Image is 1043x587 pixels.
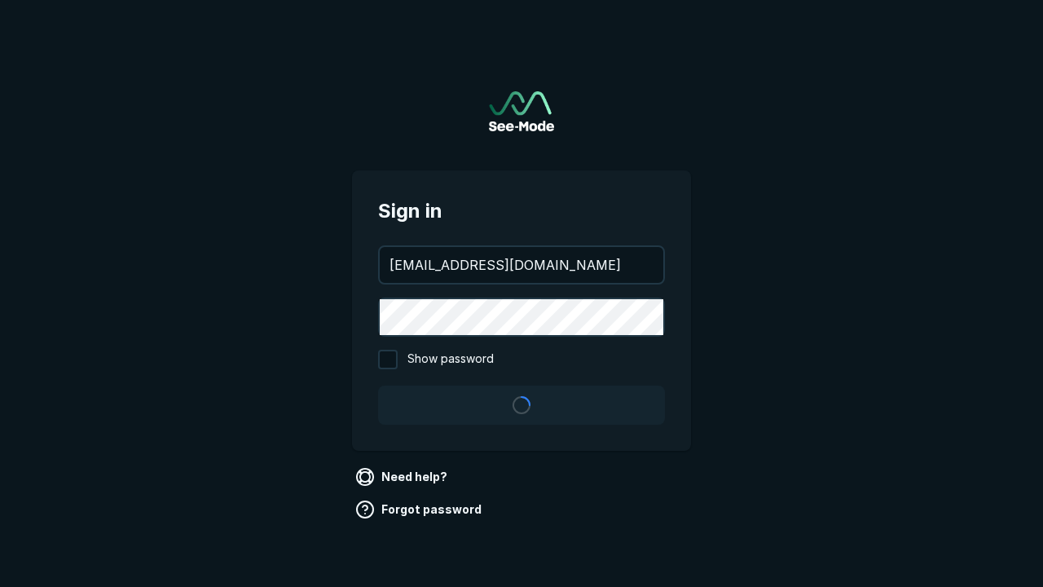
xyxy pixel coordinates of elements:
input: your@email.com [380,247,663,283]
span: Sign in [378,196,665,226]
span: Show password [407,350,494,369]
a: Go to sign in [489,91,554,131]
a: Need help? [352,464,454,490]
a: Forgot password [352,497,488,523]
img: See-Mode Logo [489,91,554,131]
